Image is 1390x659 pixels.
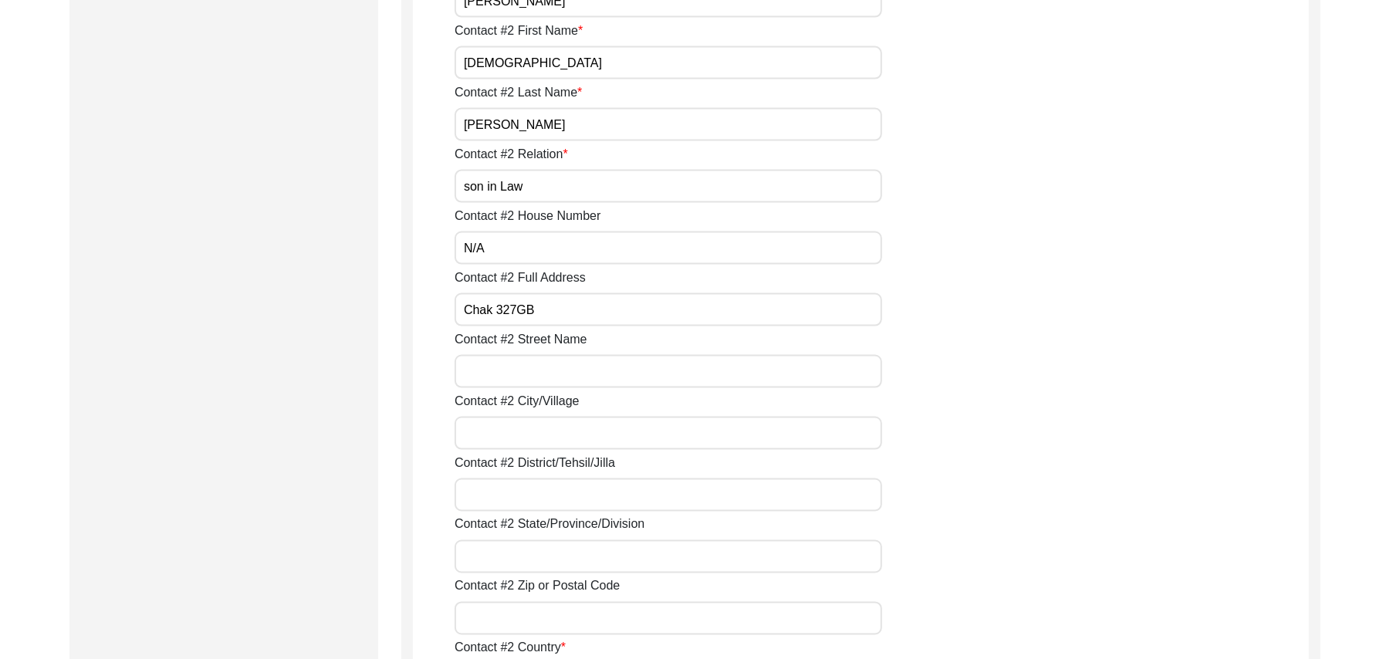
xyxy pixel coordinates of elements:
label: Contact #2 Relation [455,145,568,164]
label: Contact #2 State/Province/Division [455,515,644,534]
label: Contact #2 First Name [455,22,583,40]
label: Contact #2 Street Name [455,330,587,349]
label: Contact #2 Last Name [455,83,582,102]
label: Contact #2 Zip or Postal Code [455,577,620,596]
label: Contact #2 City/Village [455,392,580,411]
label: Contact #2 District/Tehsil/Jilla [455,454,615,472]
label: Contact #2 Country [455,639,566,657]
label: Contact #2 House Number [455,207,600,225]
label: Contact #2 Full Address [455,269,586,287]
